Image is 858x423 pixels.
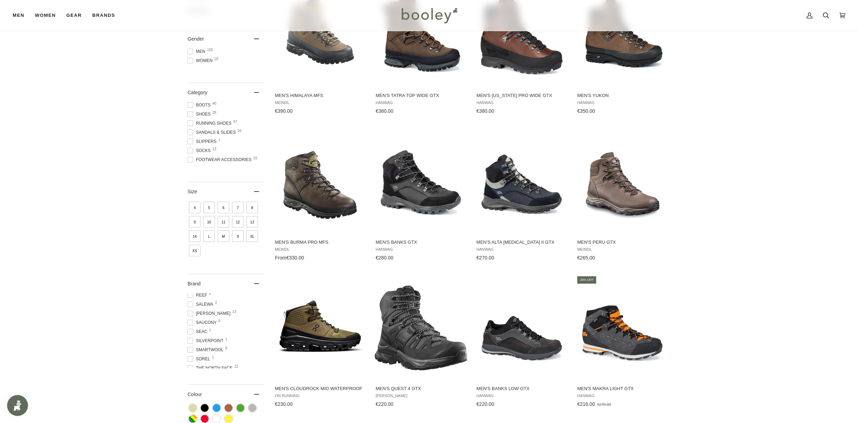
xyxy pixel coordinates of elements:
a: Men's Banks Low GTX [475,275,568,410]
span: Silverpoint [188,338,225,344]
span: Footwear Accessories [188,157,254,163]
span: Brands [92,12,115,19]
span: Men's Quest 4 GTX [376,386,467,392]
span: €220.00 [376,401,394,407]
span: 13 [232,310,236,314]
span: Size: S [232,230,244,242]
span: Size: 14 [189,230,200,242]
span: Brand [188,281,200,286]
a: Men's Cloudrock Mid Waterproof [274,275,367,410]
img: Hanwag Men's Banks GTX Black / Asphalt - Booley Galway [375,135,468,228]
span: Size: 5 [203,202,215,213]
span: €270.00 [476,255,494,261]
a: Men's Alta Bunion II GTX [475,129,568,263]
img: Hanwag Men's Makra Light GTX Asphalt / Orange - Booley Galway [576,282,669,374]
span: Size: 13 [246,216,258,228]
span: Smartwool [188,347,225,353]
span: €330.00 [286,255,304,261]
span: Men's Banks Low GTX [476,386,567,392]
span: 13 [212,147,216,151]
a: Men's Peru GTX [576,129,669,263]
img: Meindl Men's Peru GTX Brown - Booley Galway [576,135,669,228]
span: Size: 4 [189,202,200,213]
span: €265.00 [577,255,595,261]
span: Men's Peru GTX [577,239,668,245]
span: Sandals & Slides [188,129,238,136]
span: Men [188,48,207,55]
span: Boots [188,102,213,108]
span: Women [35,12,56,19]
span: Size: L [203,230,215,242]
span: 40 [212,102,216,105]
span: Men [13,12,25,19]
span: Size: XS [189,245,200,256]
span: Colour: Beige [189,404,197,412]
span: Hanwag [376,247,467,252]
span: Size: 10 [203,216,215,228]
span: €380.00 [376,108,394,114]
a: Men's Quest 4 GTX [375,275,468,410]
span: Colour: Blue [213,404,220,412]
span: Meindl [275,247,366,252]
span: 28 [212,111,216,115]
span: €280.00 [376,255,394,261]
span: Meindl [275,100,366,105]
span: €350.00 [577,108,595,114]
span: 6 [218,319,220,323]
span: On Running [275,394,366,398]
span: 1 [225,338,227,341]
span: Hanwag [376,100,467,105]
span: Men's Yukon [577,92,668,99]
span: Running Shoes [188,120,233,126]
span: Size: 9 [189,216,200,228]
span: Size: XL [246,230,258,242]
span: [PERSON_NAME] [376,394,467,398]
span: Men's Alta [MEDICAL_DATA] II GTX [476,239,567,245]
span: 2 [215,301,217,305]
span: €230.00 [275,401,293,407]
span: Seac [188,328,210,335]
span: 18 [214,57,218,61]
span: Hanwag [577,100,668,105]
img: On Men's Cloudrock 2 Waterproof Hunter / Black - Booley Galway [274,282,367,374]
span: Size: 7 [232,202,244,213]
span: Gender [188,36,204,42]
span: Size: M [218,230,229,242]
span: 1 [212,356,214,359]
span: Size: 8 [246,202,258,213]
span: Size: 12 [232,216,244,228]
span: Colour: Grey [248,404,256,412]
img: Salomon Men's Quest 4 GTX Magnet / Black / Quarry - Booley Galway [375,282,468,374]
span: Colour: Red [201,415,209,423]
span: [PERSON_NAME] [188,310,233,317]
a: Men's Makra Light GTX [576,275,669,410]
span: Meindl [577,247,668,252]
span: Size [188,189,197,194]
span: Colour [188,391,207,397]
span: Socks [188,147,213,154]
span: Hanwag [476,247,567,252]
span: €220.00 [476,401,494,407]
span: Sorel [188,356,212,362]
span: Men's Himalaya MFS [275,92,366,99]
span: Men's Burma PRO MFS [275,239,366,245]
div: 20% off [577,276,597,284]
span: Shoes [188,111,213,117]
span: 1 [218,138,220,142]
span: Men's Makra Light GTX [577,386,668,392]
span: Colour: Yellow [225,415,232,423]
span: 4 [209,292,211,296]
span: Colour: Green [237,404,244,412]
span: €270.00 [597,402,611,407]
span: €380.00 [476,108,494,114]
span: 10 [253,157,257,160]
span: Colour: Brown [225,404,232,412]
span: Reef [188,292,209,298]
span: Colour: Multicolour [189,415,197,423]
span: 12 [234,365,238,368]
a: Men's Banks GTX [375,129,468,263]
iframe: Button to open loyalty program pop-up [7,395,28,416]
span: Hanwag [476,100,567,105]
span: Size: 6 [218,202,229,213]
span: Slippers [188,138,219,145]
